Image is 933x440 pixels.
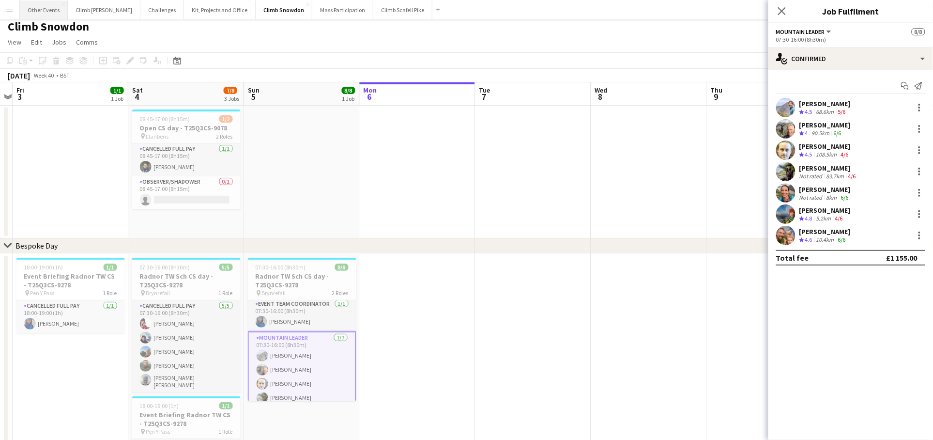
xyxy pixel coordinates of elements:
span: Thu [711,86,723,94]
span: 07:30-16:00 (8h30m) [256,264,306,271]
span: 2 Roles [216,133,233,140]
div: 10.4km [814,236,836,244]
span: View [8,38,21,47]
div: [PERSON_NAME] [799,99,851,108]
app-card-role: Event Team Coordinator1/107:30-16:00 (8h30m)[PERSON_NAME] [248,299,356,331]
app-skills-label: 6/6 [841,194,849,201]
button: Challenges [140,0,184,19]
div: Total fee [776,253,809,263]
div: 108.5km [814,151,839,159]
button: Climb Scafell Pike [373,0,432,19]
div: 83.7km [825,173,846,180]
span: 07:30-16:00 (8h30m) [140,264,190,271]
button: Climb Snowdon [256,0,312,19]
div: 5.2km [814,215,833,223]
span: Brynrefail [262,289,286,297]
button: Kit, Projects and Office [184,0,256,19]
span: Edit [31,38,42,47]
div: 8km [825,194,839,201]
div: [PERSON_NAME] [799,164,858,173]
app-skills-label: 5/6 [838,108,846,115]
span: 6 [362,91,377,102]
span: Sat [132,86,143,94]
app-skills-label: 4/6 [848,173,856,180]
app-skills-label: 4/6 [841,151,849,158]
span: 1/1 [219,402,233,409]
div: Not rated [799,194,825,201]
span: Llanberis [146,133,169,140]
span: 1/2 [219,115,233,123]
span: Wed [595,86,608,94]
span: 3 [15,91,24,102]
span: 8/8 [342,87,355,94]
span: 4.8 [805,215,812,222]
span: 7/8 [224,87,237,94]
span: 5 [246,91,260,102]
app-card-role: Observer/Shadower0/108:45-17:00 (8h15m) [132,176,241,209]
span: 4.5 [805,151,812,158]
app-job-card: 08:45-17:00 (8h15m)1/2Open CS day - T25Q3CS-9078 Llanberis2 RolesCancelled full pay1/108:45-17:00... [132,110,241,209]
div: [PERSON_NAME] [799,142,851,151]
span: Mountain Leader [776,28,825,35]
app-job-card: 07:30-16:00 (8h30m)8/8Radnor TW Sch CS day - T25Q3CS-9278 Brynrefail2 RolesEvent Team Coordinator... [248,258,356,401]
app-skills-label: 6/6 [834,129,841,137]
div: 68.6km [814,108,836,116]
span: Pen Y Pass [146,428,170,435]
app-skills-label: 4/6 [835,215,843,222]
span: Brynrefail [146,289,170,297]
app-skills-label: 6/6 [838,236,846,243]
span: 2 Roles [332,289,349,297]
div: 3 Jobs [224,95,239,102]
button: Other Events [20,0,68,19]
span: 8/8 [335,264,349,271]
span: 4 [805,129,808,137]
span: 4.5 [805,108,812,115]
h3: Event Briefing Radnor TW CS - T25Q3CS-9278 [132,410,241,428]
div: 07:30-16:00 (8h30m) [776,36,925,43]
h3: Open CS day - T25Q3CS-9078 [132,124,241,132]
h1: Climb Snowdon [8,19,89,34]
app-card-role: Cancelled full pay5/507:30-16:00 (8h30m)[PERSON_NAME][PERSON_NAME][PERSON_NAME][PERSON_NAME][PERS... [132,300,241,393]
button: Climb [PERSON_NAME] [68,0,140,19]
h3: Job Fulfilment [768,5,933,17]
div: Confirmed [768,47,933,70]
div: BST [60,72,70,79]
div: £1 155.00 [887,253,918,263]
a: View [4,36,25,48]
span: 1/1 [110,87,124,94]
span: Week 40 [32,72,56,79]
span: 7 [478,91,490,102]
button: Mass Participation [312,0,373,19]
div: 90.5km [810,129,832,138]
span: 4.6 [805,236,812,243]
span: 18:00-19:00 (1h) [140,402,179,409]
span: 8 [594,91,608,102]
span: Sun [248,86,260,94]
span: 18:00-19:00 (1h) [24,264,63,271]
div: [PERSON_NAME] [799,121,851,129]
span: 1 Role [219,428,233,435]
span: 4 [131,91,143,102]
app-job-card: 18:00-19:00 (1h)1/1Event Briefing Radnor TW CS - T25Q3CS-9278 Pen Y Pass1 RoleCancelled full pay1... [16,258,125,333]
div: [PERSON_NAME] [799,185,851,194]
span: Comms [76,38,98,47]
span: 1/1 [104,264,117,271]
span: 5/5 [219,264,233,271]
span: 1 Role [103,289,117,297]
span: Pen Y Pass [31,289,55,297]
div: 1 Job [342,95,355,102]
app-job-card: 07:30-16:00 (8h30m)5/5Radnor TW Sch CS day - T25Q3CS-9278 Brynrefail1 RoleCancelled full pay5/507... [132,258,241,393]
h3: Radnor TW Sch CS day - T25Q3CS-9278 [132,272,241,289]
button: Mountain Leader [776,28,833,35]
span: 8/8 [912,28,925,35]
app-card-role: Cancelled full pay1/108:45-17:00 (8h15m)[PERSON_NAME] [132,143,241,176]
h3: Radnor TW Sch CS day - T25Q3CS-9278 [248,272,356,289]
span: Fri [16,86,24,94]
h3: Event Briefing Radnor TW CS - T25Q3CS-9278 [16,272,125,289]
div: Not rated [799,173,825,180]
span: Mon [364,86,377,94]
div: Bespoke Day [15,241,58,251]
